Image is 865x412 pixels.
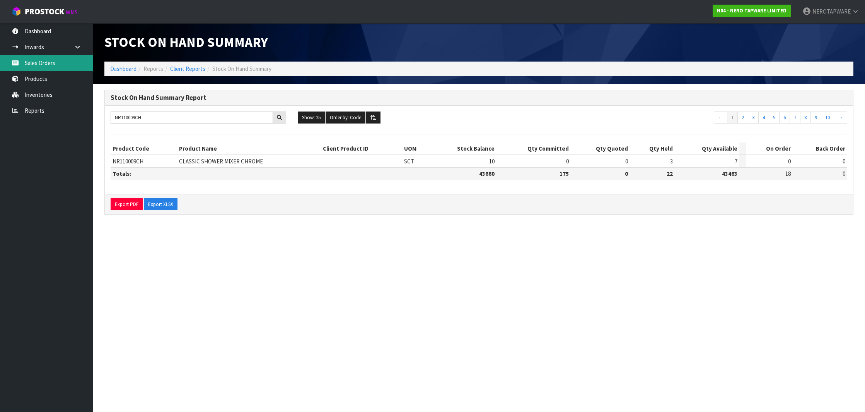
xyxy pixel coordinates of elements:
span: 3 [670,158,673,165]
button: Order by: Code [326,112,365,124]
span: 7 [735,158,737,165]
span: Stock On Hand Summary [212,65,271,72]
th: Product Name [177,142,321,155]
a: Dashboard [110,65,136,72]
span: 18 [785,170,791,177]
a: 9 [810,112,821,124]
a: 2 [737,112,748,124]
th: On Order [746,142,793,155]
span: SCT [404,158,414,165]
a: 10 [821,112,834,124]
span: 0 [566,158,569,165]
button: Show: 25 [298,112,325,124]
a: 1 [727,112,738,124]
span: 10 [489,158,495,165]
span: 0 [843,170,845,177]
span: CLASSIC SHOWER MIXER CHROME [179,158,263,165]
th: Client Product ID [321,142,402,155]
span: 0 [843,158,845,165]
small: WMS [66,9,78,16]
button: Export PDF [111,198,143,211]
a: 5 [769,112,780,124]
a: → [834,112,847,124]
span: NR110009CH [113,158,143,165]
a: ← [714,112,727,124]
nav: Page navigation [672,112,847,126]
a: 3 [748,112,759,124]
span: 0 [788,158,791,165]
span: Reports [143,65,163,72]
button: Export XLSX [144,198,177,211]
a: 7 [790,112,800,124]
strong: 22 [667,170,673,177]
img: cube-alt.png [12,7,21,16]
th: Qty Available [675,142,739,155]
a: Client Reports [170,65,205,72]
input: Search [111,112,273,124]
span: NEROTAPWARE [812,8,851,15]
span: 0 [625,158,628,165]
th: Stock Balance [429,142,496,155]
h3: Stock On Hand Summary Report [111,94,847,101]
th: Qty Held [630,142,675,155]
a: 6 [779,112,790,124]
th: Product Code [111,142,177,155]
span: ProStock [25,7,64,17]
span: Stock On Hand Summary [104,33,268,51]
th: UOM [402,142,429,155]
strong: 0 [625,170,628,177]
th: Qty Committed [496,142,571,155]
strong: Totals: [113,170,131,177]
strong: 175 [560,170,569,177]
a: 8 [800,112,811,124]
strong: N04 - NERO TAPWARE LIMITED [717,7,787,14]
th: Back Order [793,142,847,155]
a: 4 [758,112,769,124]
strong: 43660 [479,170,495,177]
th: Qty Quoted [571,142,630,155]
strong: 43463 [722,170,737,177]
